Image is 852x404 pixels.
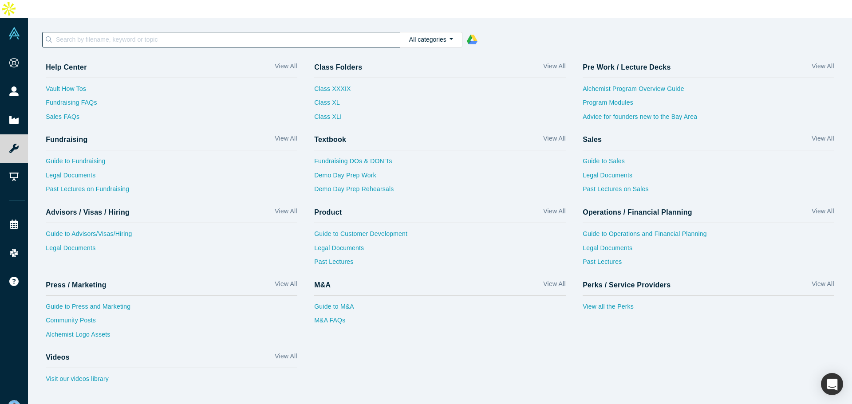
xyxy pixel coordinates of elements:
[46,302,297,316] a: Guide to Press and Marketing
[46,98,297,112] a: Fundraising FAQs
[583,302,834,316] a: View all the Perks
[314,316,566,330] a: M&A FAQs
[583,84,834,98] a: Alchemist Program Overview Guide
[46,229,297,243] a: Guide to Advisors/Visas/Hiring
[46,208,130,216] h4: Advisors / Visas / Hiring
[314,84,351,98] a: Class XXXIX
[314,98,351,112] a: Class XL
[46,316,297,330] a: Community Posts
[400,32,462,47] button: All categories
[314,184,566,199] a: Demo Day Prep Rehearsals
[583,243,834,258] a: Legal Documents
[46,374,297,388] a: Visit our videos library
[46,243,297,258] a: Legal Documents
[275,352,297,365] a: View All
[46,63,87,71] h4: Help Center
[46,171,297,185] a: Legal Documents
[583,171,834,185] a: Legal Documents
[314,229,566,243] a: Guide to Customer Development
[583,208,692,216] h4: Operations / Financial Planning
[583,157,834,171] a: Guide to Sales
[46,281,106,289] h4: Press / Marketing
[46,184,297,199] a: Past Lectures on Fundraising
[812,207,834,220] a: View All
[314,157,566,171] a: Fundraising DOs & DON’Ts
[314,302,566,316] a: Guide to M&A
[314,171,566,185] a: Demo Day Prep Work
[583,229,834,243] a: Guide to Operations and Financial Planning
[583,63,671,71] h4: Pre Work / Lecture Decks
[583,257,834,271] a: Past Lectures
[812,279,834,292] a: View All
[583,112,834,126] a: Advice for founders new to the Bay Area
[46,112,297,126] a: Sales FAQs
[275,62,297,75] a: View All
[812,62,834,75] a: View All
[314,208,342,216] h4: Product
[8,27,20,39] img: Alchemist Vault Logo
[543,62,565,75] a: View All
[314,63,362,71] h4: Class Folders
[55,34,400,45] input: Search by filename, keyword or topic
[314,112,351,126] a: Class XLI
[46,157,297,171] a: Guide to Fundraising
[543,134,565,147] a: View All
[314,281,331,289] h4: M&A
[46,353,70,361] h4: Videos
[583,281,671,289] h4: Perks / Service Providers
[275,207,297,220] a: View All
[314,257,566,271] a: Past Lectures
[46,135,87,144] h4: Fundraising
[543,279,565,292] a: View All
[583,98,834,112] a: Program Modules
[275,279,297,292] a: View All
[314,243,566,258] a: Legal Documents
[543,207,565,220] a: View All
[46,330,297,344] a: Alchemist Logo Assets
[314,135,346,144] h4: Textbook
[583,135,602,144] h4: Sales
[275,134,297,147] a: View All
[812,134,834,147] a: View All
[583,184,834,199] a: Past Lectures on Sales
[46,84,297,98] a: Vault How Tos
